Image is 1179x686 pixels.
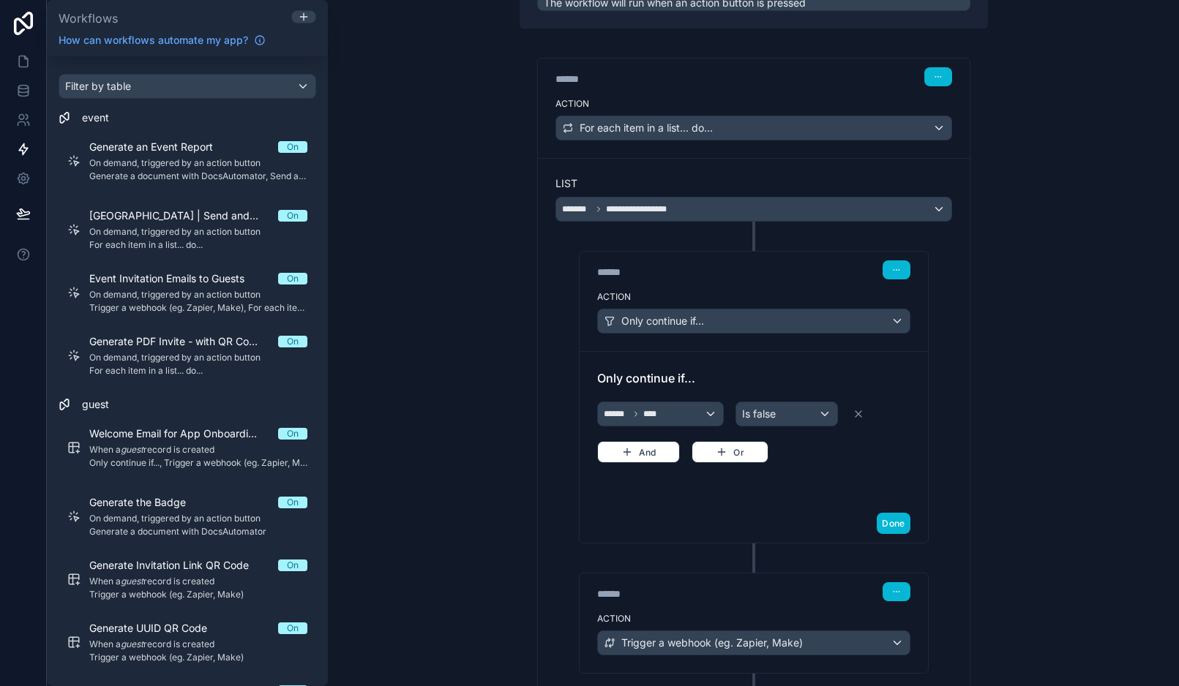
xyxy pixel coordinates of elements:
span: Trigger a webhook (eg. Zapier, Make) [621,636,803,650]
button: Or [692,441,768,463]
label: List [555,176,952,191]
label: Action [597,291,910,303]
button: Only continue if... [597,309,910,333]
button: Done [877,513,910,534]
button: For each item in a list... do... [555,116,952,140]
span: Only continue if... [597,369,910,387]
button: Is false [736,402,838,426]
span: For each item in a list... do... [580,121,713,135]
button: Trigger a webhook (eg. Zapier, Make) [597,630,910,655]
a: How can workflows automate my app? [53,33,272,48]
label: Action [597,613,910,625]
span: How can workflows automate my app? [59,33,248,48]
button: And [597,441,681,463]
span: Only continue if... [621,314,704,328]
span: Workflows [59,11,118,26]
span: Is false [742,407,776,421]
label: Action [555,98,952,110]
